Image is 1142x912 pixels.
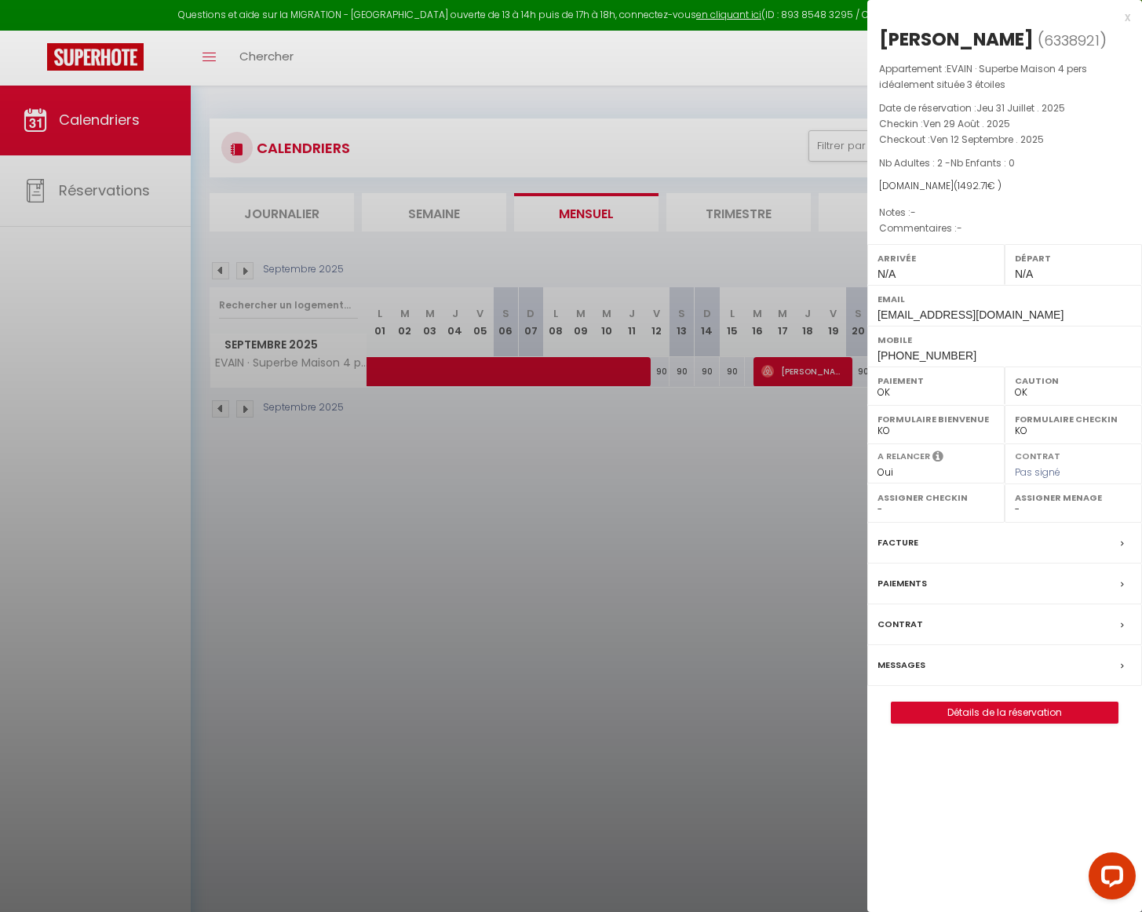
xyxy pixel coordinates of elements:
[877,490,994,505] label: Assigner Checkin
[879,116,1130,132] p: Checkin :
[879,179,1130,194] div: [DOMAIN_NAME]
[879,62,1087,91] span: EVAIN · Superbe Maison 4 pers idéalement située 3 étoiles
[877,291,1132,307] label: Email
[891,702,1118,724] button: Détails de la réservation
[1015,490,1132,505] label: Assigner Menage
[879,61,1130,93] p: Appartement :
[1015,373,1132,389] label: Caution
[910,206,916,219] span: -
[1015,450,1060,460] label: Contrat
[1015,465,1060,479] span: Pas signé
[877,373,994,389] label: Paiement
[976,101,1065,115] span: Jeu 31 Juillet . 2025
[958,179,987,192] span: 1492.71
[930,133,1044,146] span: Ven 12 Septembre . 2025
[877,616,923,633] label: Contrat
[892,702,1118,723] a: Détails de la réservation
[957,221,962,235] span: -
[879,221,1130,236] p: Commentaires :
[877,411,994,427] label: Formulaire Bienvenue
[950,156,1015,170] span: Nb Enfants : 0
[932,450,943,467] i: Sélectionner OUI si vous souhaiter envoyer les séquences de messages post-checkout
[923,117,1010,130] span: Ven 29 Août . 2025
[877,268,896,280] span: N/A
[877,575,927,592] label: Paiements
[879,100,1130,116] p: Date de réservation :
[877,250,994,266] label: Arrivée
[877,308,1064,321] span: [EMAIL_ADDRESS][DOMAIN_NAME]
[879,205,1130,221] p: Notes :
[1038,29,1107,51] span: ( )
[877,450,930,463] label: A relancer
[867,8,1130,27] div: x
[879,132,1130,148] p: Checkout :
[879,27,1034,52] div: [PERSON_NAME]
[1044,31,1100,50] span: 6338921
[1015,411,1132,427] label: Formulaire Checkin
[877,534,918,551] label: Facture
[1015,268,1033,280] span: N/A
[1015,250,1132,266] label: Départ
[879,156,1015,170] span: Nb Adultes : 2 -
[954,179,1002,192] span: ( € )
[1076,846,1142,912] iframe: LiveChat chat widget
[877,657,925,673] label: Messages
[877,332,1132,348] label: Mobile
[877,349,976,362] span: [PHONE_NUMBER]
